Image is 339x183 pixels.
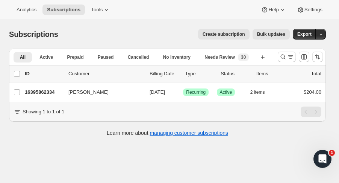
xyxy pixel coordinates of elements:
[301,107,321,117] nav: Pagination
[150,130,228,136] a: managing customer subscriptions
[9,30,58,38] span: Subscriptions
[25,70,321,78] div: IDCustomerBilling DateTypeStatusItemsTotal
[304,89,321,95] span: $204.00
[107,129,228,137] p: Learn more about
[185,70,215,78] div: Type
[257,31,285,37] span: Bulk updates
[67,54,84,60] span: Prepaid
[220,89,232,95] span: Active
[163,54,191,60] span: No inventory
[241,54,246,60] span: 30
[23,108,64,116] p: Showing 1 to 1 of 1
[128,54,149,60] span: Cancelled
[68,70,144,78] p: Customer
[257,52,269,63] button: Create new view
[299,52,309,62] button: Customize table column order and visibility
[268,7,278,13] span: Help
[39,54,53,60] span: Active
[311,70,321,78] p: Total
[297,31,312,37] span: Export
[203,31,245,37] span: Create subscription
[186,89,206,95] span: Recurring
[292,5,327,15] button: Settings
[221,70,250,78] p: Status
[250,89,265,95] span: 2 items
[64,86,139,98] button: [PERSON_NAME]
[150,89,165,95] span: [DATE]
[98,54,114,60] span: Paused
[278,52,296,62] button: Search and filter results
[25,70,62,78] p: ID
[198,29,250,40] button: Create subscription
[86,5,115,15] button: Tools
[250,87,273,98] button: 2 items
[12,5,41,15] button: Analytics
[312,52,323,62] button: Sort the results
[25,87,321,98] div: 16395862334[PERSON_NAME][DATE]SuccessRecurringSuccessActive2 items$204.00
[256,70,286,78] div: Items
[204,54,235,60] span: Needs Review
[256,5,291,15] button: Help
[304,7,322,13] span: Settings
[329,150,335,156] span: 1
[68,88,109,96] span: [PERSON_NAME]
[150,70,179,78] p: Billing Date
[14,64,53,72] button: More views
[253,29,290,40] button: Bulk updates
[91,7,103,13] span: Tools
[17,7,36,13] span: Analytics
[42,5,85,15] button: Subscriptions
[313,150,331,168] iframe: Intercom live chat
[47,7,80,13] span: Subscriptions
[25,88,62,96] p: 16395862334
[293,29,316,40] button: Export
[20,54,26,60] span: All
